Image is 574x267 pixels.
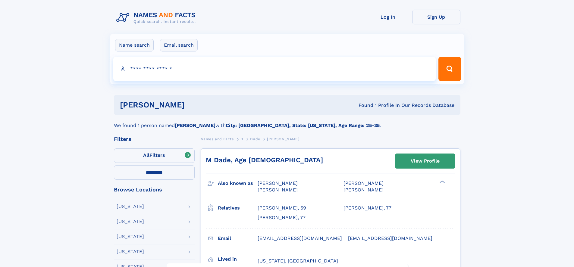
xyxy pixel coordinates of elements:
span: Dade [250,137,260,141]
a: [PERSON_NAME], 77 [258,214,306,221]
h3: Email [218,233,258,244]
span: [PERSON_NAME] [343,180,384,186]
div: [US_STATE] [117,249,144,254]
span: [PERSON_NAME] [343,187,384,193]
span: D [240,137,243,141]
a: M Dade, Age [DEMOGRAPHIC_DATA] [206,156,323,164]
label: Name search [115,39,154,51]
span: [EMAIL_ADDRESS][DOMAIN_NAME] [348,235,432,241]
span: [PERSON_NAME] [258,187,298,193]
span: [EMAIL_ADDRESS][DOMAIN_NAME] [258,235,342,241]
a: D [240,135,243,143]
input: search input [113,57,436,81]
button: Search Button [438,57,461,81]
h3: Lived in [218,254,258,264]
div: [US_STATE] [117,204,144,209]
h1: [PERSON_NAME] [120,101,272,109]
a: Log In [364,10,412,24]
div: Found 1 Profile In Our Records Database [271,102,454,109]
div: [US_STATE] [117,219,144,224]
a: Sign Up [412,10,460,24]
div: Browse Locations [114,187,195,192]
label: Filters [114,148,195,163]
span: [US_STATE], [GEOGRAPHIC_DATA] [258,258,338,264]
b: [PERSON_NAME] [175,123,215,128]
a: Names and Facts [201,135,234,143]
div: View Profile [411,154,440,168]
label: Email search [160,39,198,51]
div: We found 1 person named with . [114,115,460,129]
a: [PERSON_NAME], 59 [258,205,306,211]
span: All [143,152,149,158]
h3: Relatives [218,203,258,213]
div: [US_STATE] [117,234,144,239]
a: Dade [250,135,260,143]
div: Filters [114,136,195,142]
b: City: [GEOGRAPHIC_DATA], State: [US_STATE], Age Range: 25-35 [226,123,380,128]
span: [PERSON_NAME] [267,137,299,141]
a: View Profile [395,154,455,168]
h3: Also known as [218,178,258,188]
img: Logo Names and Facts [114,10,201,26]
span: [PERSON_NAME] [258,180,298,186]
div: ❯ [438,180,445,184]
a: [PERSON_NAME], 77 [343,205,391,211]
